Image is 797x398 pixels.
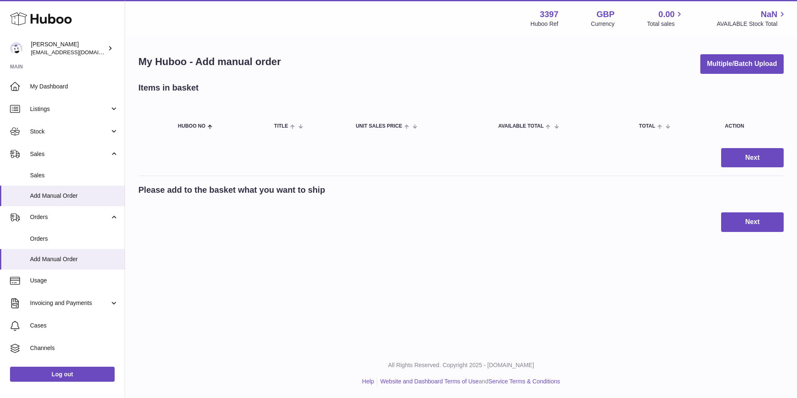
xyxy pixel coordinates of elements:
[30,105,110,113] span: Listings
[717,9,787,28] a: NaN AVAILABLE Stock Total
[10,42,23,55] img: sales@canchema.com
[721,212,784,232] button: Next
[647,9,684,28] a: 0.00 Total sales
[31,40,106,56] div: [PERSON_NAME]
[761,9,777,20] span: NaN
[356,123,402,129] span: Unit Sales Price
[498,123,544,129] span: AVAILABLE Total
[30,128,110,136] span: Stock
[596,9,614,20] strong: GBP
[380,378,479,385] a: Website and Dashboard Terms of Use
[721,148,784,168] button: Next
[30,344,118,352] span: Channels
[540,9,559,20] strong: 3397
[489,378,560,385] a: Service Terms & Conditions
[30,277,118,285] span: Usage
[31,49,123,55] span: [EMAIL_ADDRESS][DOMAIN_NAME]
[30,255,118,263] span: Add Manual Order
[647,20,684,28] span: Total sales
[362,378,374,385] a: Help
[717,20,787,28] span: AVAILABLE Stock Total
[138,55,281,68] h1: My Huboo - Add manual order
[591,20,615,28] div: Currency
[30,322,118,330] span: Cases
[138,184,325,196] h2: Please add to the basket what you want to ship
[274,123,288,129] span: Title
[10,367,115,382] a: Log out
[30,83,118,91] span: My Dashboard
[30,213,110,221] span: Orders
[30,299,110,307] span: Invoicing and Payments
[138,82,199,93] h2: Items in basket
[30,235,118,243] span: Orders
[132,361,790,369] p: All Rights Reserved. Copyright 2025 - [DOMAIN_NAME]
[377,378,560,385] li: and
[30,192,118,200] span: Add Manual Order
[725,123,775,129] div: Action
[30,171,118,179] span: Sales
[178,123,206,129] span: Huboo no
[639,123,655,129] span: Total
[659,9,675,20] span: 0.00
[30,150,110,158] span: Sales
[531,20,559,28] div: Huboo Ref
[700,54,784,74] button: Multiple/Batch Upload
